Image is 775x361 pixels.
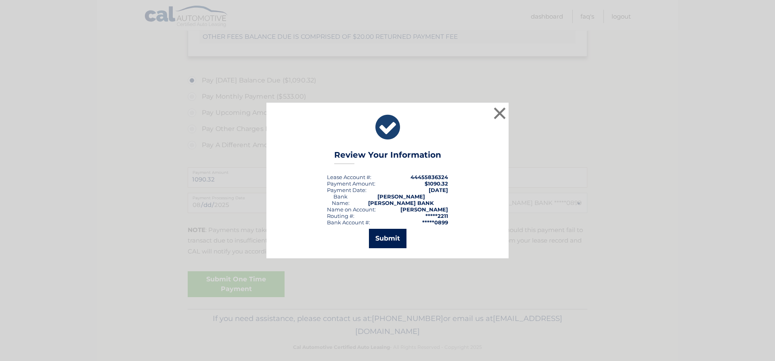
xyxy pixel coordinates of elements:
span: Payment Date [327,187,365,193]
strong: 44455836324 [411,174,448,180]
strong: [PERSON_NAME] [PERSON_NAME] BANK [368,193,434,206]
button: × [492,105,508,121]
div: Lease Account #: [327,174,371,180]
div: Bank Name: [327,193,354,206]
h3: Review Your Information [334,150,441,164]
div: Routing #: [327,213,354,219]
button: Submit [369,229,406,248]
div: Payment Amount: [327,180,375,187]
div: : [327,187,367,193]
span: [DATE] [429,187,448,193]
span: $1090.32 [425,180,448,187]
div: Name on Account: [327,206,376,213]
div: Bank Account #: [327,219,370,226]
strong: [PERSON_NAME] [400,206,448,213]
